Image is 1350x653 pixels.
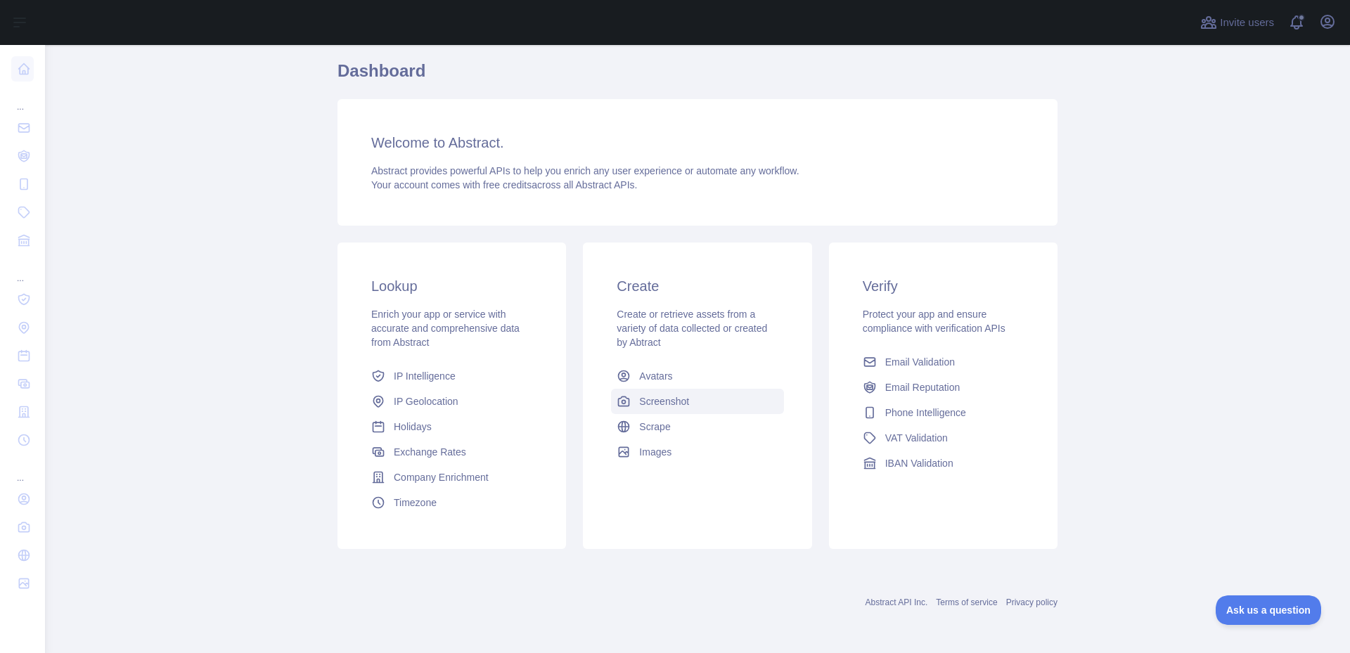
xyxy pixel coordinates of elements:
[611,414,783,439] a: Scrape
[366,389,538,414] a: IP Geolocation
[371,309,520,348] span: Enrich your app or service with accurate and comprehensive data from Abstract
[366,490,538,515] a: Timezone
[483,179,532,190] span: free credits
[857,375,1029,400] a: Email Reputation
[371,179,637,190] span: Your account comes with across all Abstract APIs.
[371,276,532,296] h3: Lookup
[366,363,538,389] a: IP Intelligence
[11,84,34,112] div: ...
[394,470,489,484] span: Company Enrichment
[639,420,670,434] span: Scrape
[885,355,955,369] span: Email Validation
[857,425,1029,451] a: VAT Validation
[885,431,948,445] span: VAT Validation
[863,309,1005,334] span: Protect your app and ensure compliance with verification APIs
[366,465,538,490] a: Company Enrichment
[1197,11,1277,34] button: Invite users
[394,394,458,408] span: IP Geolocation
[394,420,432,434] span: Holidays
[885,380,960,394] span: Email Reputation
[394,369,456,383] span: IP Intelligence
[863,276,1024,296] h3: Verify
[611,363,783,389] a: Avatars
[885,456,953,470] span: IBAN Validation
[371,133,1024,153] h3: Welcome to Abstract.
[11,455,34,484] div: ...
[866,597,928,607] a: Abstract API Inc.
[394,445,466,459] span: Exchange Rates
[857,349,1029,375] a: Email Validation
[1216,595,1322,625] iframe: Toggle Customer Support
[617,276,778,296] h3: Create
[936,597,997,607] a: Terms of service
[1220,15,1274,31] span: Invite users
[639,394,689,408] span: Screenshot
[611,439,783,465] a: Images
[639,369,672,383] span: Avatars
[639,445,671,459] span: Images
[337,60,1057,93] h1: Dashboard
[366,414,538,439] a: Holidays
[371,165,799,176] span: Abstract provides powerful APIs to help you enrich any user experience or automate any workflow.
[1006,597,1057,607] a: Privacy policy
[611,389,783,414] a: Screenshot
[857,400,1029,425] a: Phone Intelligence
[394,496,437,510] span: Timezone
[11,256,34,284] div: ...
[857,451,1029,476] a: IBAN Validation
[366,439,538,465] a: Exchange Rates
[617,309,767,348] span: Create or retrieve assets from a variety of data collected or created by Abtract
[885,406,966,420] span: Phone Intelligence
